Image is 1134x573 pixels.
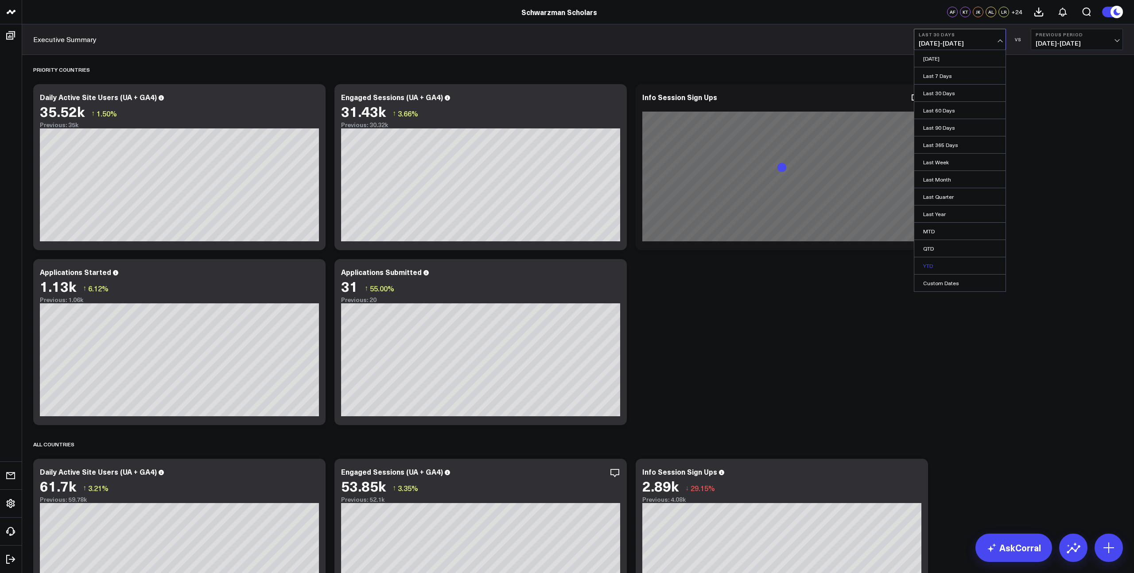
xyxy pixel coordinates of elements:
div: Info Session Sign Ups [642,467,717,476]
span: 3.21% [88,483,109,493]
a: Custom Dates [914,275,1006,291]
div: 61.7k [40,478,76,494]
div: 2.89k [642,478,679,494]
span: 1.50% [97,108,117,118]
div: AL [986,7,996,17]
div: Previous: 35k [40,121,319,128]
a: Last 365 Days [914,136,1006,153]
span: ↑ [392,482,396,494]
div: VS [1010,37,1026,42]
div: All Countries [33,434,74,454]
span: ↓ [685,482,689,494]
div: Priority Countries [33,59,90,80]
span: + 24 [1011,9,1022,15]
a: YTD [914,257,1006,274]
span: [DATE] - [DATE] [1036,40,1118,47]
a: Last Week [914,154,1006,170]
button: +24 [1011,7,1022,17]
span: ↑ [365,283,368,294]
b: Previous Period [1036,32,1118,37]
button: Previous Period[DATE]-[DATE] [1031,29,1123,50]
div: 31.43k [341,103,386,119]
div: Engaged Sessions (UA + GA4) [341,467,443,476]
span: ↑ [392,108,396,119]
a: Last 90 Days [914,119,1006,136]
div: 53.85k [341,478,386,494]
a: Last Quarter [914,188,1006,205]
span: 6.12% [88,283,109,293]
a: [DATE] [914,50,1006,67]
a: AskCorral [975,534,1052,562]
span: ↑ [83,283,86,294]
div: AF [947,7,958,17]
div: KT [960,7,971,17]
div: Previous: 4.08k [642,496,921,503]
a: Last Month [914,171,1006,188]
span: 29.15% [691,483,715,493]
div: 31 [341,278,358,294]
div: Applications Submitted [341,267,422,277]
span: ↑ [83,482,86,494]
span: 3.66% [398,108,418,118]
div: Previous: 59.78k [40,496,319,503]
span: 3.35% [398,483,418,493]
a: Executive Summary [33,35,97,44]
div: Previous: 30.32k [341,121,620,128]
div: JK [973,7,983,17]
a: Last 30 Days [914,85,1006,101]
div: Daily Active Site Users (UA + GA4) [40,92,157,102]
b: Last 30 Days [919,32,1001,37]
div: Engaged Sessions (UA + GA4) [341,92,443,102]
div: Daily Active Site Users (UA + GA4) [40,467,157,476]
div: 1.13k [40,278,76,294]
div: Applications Started [40,267,111,277]
div: Previous: 20 [341,296,620,303]
button: Last 30 Days[DATE]-[DATE] [914,29,1006,50]
a: Last Year [914,205,1006,222]
div: 35.52k [40,103,85,119]
a: Last 60 Days [914,102,1006,119]
span: 55.00% [370,283,394,293]
span: ↑ [91,108,95,119]
a: Last 7 Days [914,67,1006,84]
div: Previous: 52.1k [341,496,620,503]
div: Previous: 1.06k [40,296,319,303]
a: MTD [914,223,1006,240]
span: [DATE] - [DATE] [919,40,1001,47]
a: QTD [914,240,1006,257]
div: LR [998,7,1009,17]
a: Schwarzman Scholars [521,7,597,17]
div: Info Session Sign Ups [642,92,717,102]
